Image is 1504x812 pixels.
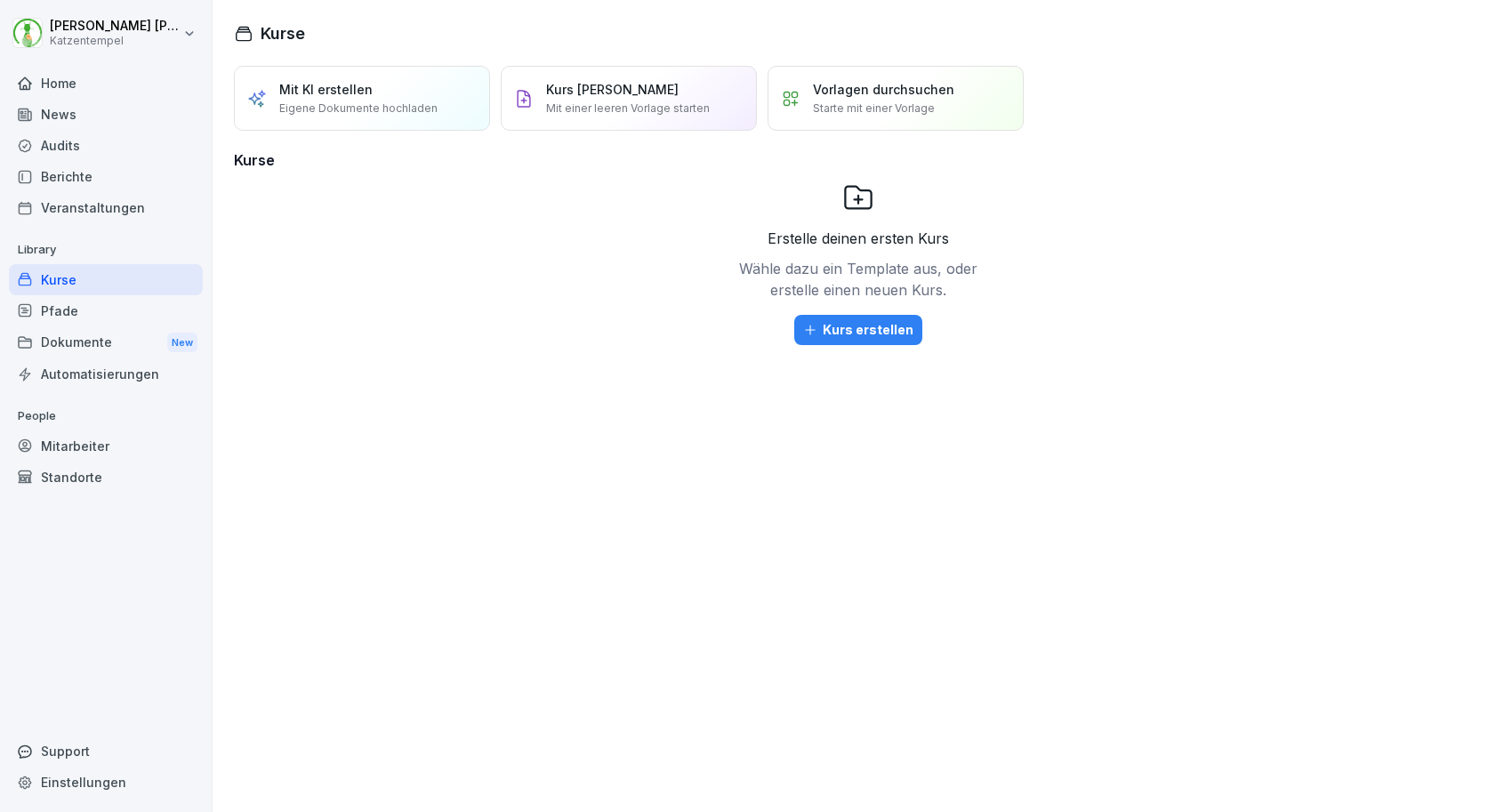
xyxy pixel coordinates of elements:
[9,767,203,798] a: Einstellungen
[9,295,203,326] a: Pfade
[9,326,203,359] div: Dokumente
[9,236,203,264] p: Library
[167,333,197,353] div: New
[50,35,180,47] p: Katzentempel
[9,358,203,390] a: Automatisierungen
[546,80,679,99] p: Kurs [PERSON_NAME]
[279,80,373,99] p: Mit KI erstellen
[9,264,203,295] a: Kurse
[50,19,180,34] p: [PERSON_NAME] [PERSON_NAME]
[279,100,438,117] p: Eigene Dokumente hochladen
[9,462,203,493] a: Standorte
[9,192,203,223] a: Veranstaltungen
[794,315,922,345] button: Kurs erstellen
[9,430,203,462] a: Mitarbeiter
[9,736,203,767] div: Support
[768,228,949,249] p: Erstelle deinen ersten Kurs
[9,326,203,359] a: DokumenteNew
[9,130,203,161] a: Audits
[234,149,1483,171] h3: Kurse
[813,80,954,99] p: Vorlagen durchsuchen
[734,258,983,301] p: Wähle dazu ein Template aus, oder erstelle einen neuen Kurs.
[9,68,203,99] a: Home
[9,99,203,130] a: News
[546,100,710,117] p: Mit einer leeren Vorlage starten
[261,21,305,45] h1: Kurse
[9,161,203,192] a: Berichte
[803,320,913,340] div: Kurs erstellen
[9,402,203,430] p: People
[813,100,935,117] p: Starte mit einer Vorlage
